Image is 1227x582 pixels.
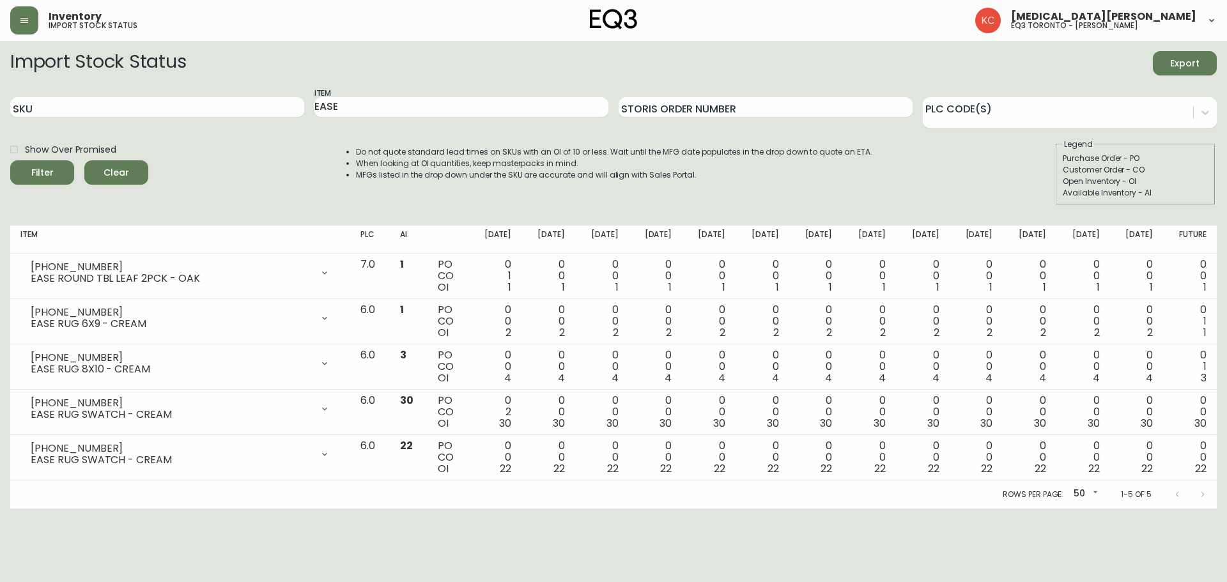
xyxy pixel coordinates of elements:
div: 0 0 [1013,349,1046,384]
span: 2 [773,325,779,340]
div: 50 [1069,484,1100,505]
div: PO CO [438,440,458,475]
div: 0 0 [585,259,619,293]
div: 0 0 [746,259,779,293]
div: Customer Order - CO [1063,164,1208,176]
span: 1 [1203,325,1207,340]
div: 0 0 [960,440,993,475]
div: [PHONE_NUMBER] [31,307,312,318]
div: 0 0 [585,349,619,384]
span: 1 [1043,280,1046,295]
span: 22 [768,461,779,476]
div: 0 0 [853,349,886,384]
div: 0 0 [1173,259,1207,293]
div: 0 0 [1173,440,1207,475]
span: 4 [1039,371,1046,385]
div: 0 0 [1013,259,1046,293]
div: [PHONE_NUMBER] [31,443,312,454]
li: MFGs listed in the drop down under the SKU are accurate and will align with Sales Portal. [356,169,872,181]
div: 0 0 [960,259,993,293]
span: 1 [1203,280,1207,295]
span: 4 [612,371,619,385]
div: 0 0 [853,440,886,475]
span: 22 [1195,461,1207,476]
div: 0 0 [853,304,886,339]
h5: eq3 toronto - [PERSON_NAME] [1011,22,1138,29]
span: 30 [927,416,939,431]
div: 0 0 [1120,349,1154,384]
span: 3 [400,348,406,362]
span: 22 [714,461,725,476]
div: 0 0 [585,304,619,339]
span: 30 [874,416,886,431]
div: 0 0 [906,304,939,339]
span: 2 [1147,325,1153,340]
th: PLC [350,226,389,254]
div: EASE RUG SWATCH - CREAM [31,454,312,466]
div: 0 0 [532,259,565,293]
div: [PHONE_NUMBER]EASE RUG SWATCH - CREAM [20,395,340,423]
span: 2 [720,325,725,340]
div: Purchase Order - PO [1063,153,1208,164]
span: 1 [615,280,619,295]
span: 2 [666,325,672,340]
td: 6.0 [350,299,389,344]
th: [DATE] [629,226,683,254]
div: [PHONE_NUMBER]EASE RUG 6X9 - CREAM [20,304,340,332]
th: Item [10,226,350,254]
span: 30 [1141,416,1153,431]
div: EASE ROUND TBL LEAF 2PCK - OAK [31,273,312,284]
span: OI [438,325,449,340]
div: 0 1 [1173,304,1207,339]
div: [PHONE_NUMBER] [31,261,312,273]
th: [DATE] [896,226,950,254]
span: 4 [718,371,725,385]
div: 0 0 [532,395,565,429]
div: 0 0 [585,440,619,475]
div: 0 0 [532,440,565,475]
div: 0 0 [1013,395,1046,429]
div: EASE RUG 6X9 - CREAM [31,318,312,330]
span: 2 [1094,325,1100,340]
div: 0 0 [853,395,886,429]
span: 1 [1097,280,1100,295]
span: 4 [558,371,565,385]
span: 30 [1194,416,1207,431]
div: 0 0 [746,304,779,339]
span: 30 [713,416,725,431]
span: 2 [1040,325,1046,340]
div: [PHONE_NUMBER] [31,397,312,409]
div: 0 0 [639,440,672,475]
span: 22 [553,461,565,476]
td: 6.0 [350,390,389,435]
span: 22 [1035,461,1046,476]
th: [DATE] [842,226,896,254]
span: 1 [400,257,404,272]
span: 30 [606,416,619,431]
p: 1-5 of 5 [1121,489,1152,500]
th: AI [390,226,428,254]
span: 2 [826,325,832,340]
span: 4 [879,371,886,385]
img: 6487344ffbf0e7f3b216948508909409 [975,8,1001,33]
div: 0 0 [532,304,565,339]
div: 0 0 [1120,259,1154,293]
span: OI [438,416,449,431]
div: 0 0 [799,395,833,429]
div: [PHONE_NUMBER] [31,352,312,364]
div: 0 0 [906,440,939,475]
h5: import stock status [49,22,137,29]
div: EASE RUG 8X10 - CREAM [31,364,312,375]
span: 1 [668,280,672,295]
div: PO CO [438,259,458,293]
span: 3 [1201,371,1207,385]
th: [DATE] [1110,226,1164,254]
p: Rows per page: [1003,489,1063,500]
span: 22 [874,461,886,476]
div: 0 0 [692,259,725,293]
span: 2 [934,325,939,340]
span: 30 [1088,416,1100,431]
div: 0 2 [479,395,512,429]
span: 30 [660,416,672,431]
li: When looking at OI quantities, keep masterpacks in mind. [356,158,872,169]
